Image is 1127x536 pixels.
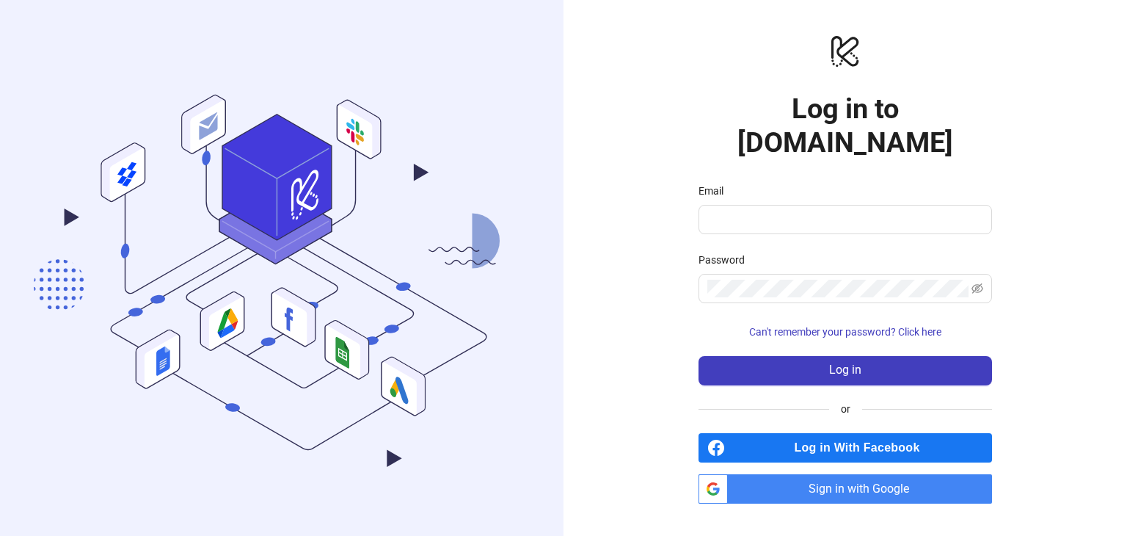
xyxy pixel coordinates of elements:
a: Sign in with Google [699,474,992,504]
button: Log in [699,356,992,385]
span: Log in [829,363,861,377]
span: Log in With Facebook [731,433,992,463]
span: or [829,401,862,417]
h1: Log in to [DOMAIN_NAME] [699,92,992,159]
label: Password [699,252,754,268]
a: Can't remember your password? Click here [699,326,992,338]
a: Log in With Facebook [699,433,992,463]
input: Password [707,280,969,297]
input: Email [707,211,980,228]
span: Sign in with Google [734,474,992,504]
label: Email [699,183,733,199]
span: eye-invisible [971,283,983,294]
span: Can't remember your password? Click here [749,326,941,338]
button: Can't remember your password? Click here [699,321,992,344]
